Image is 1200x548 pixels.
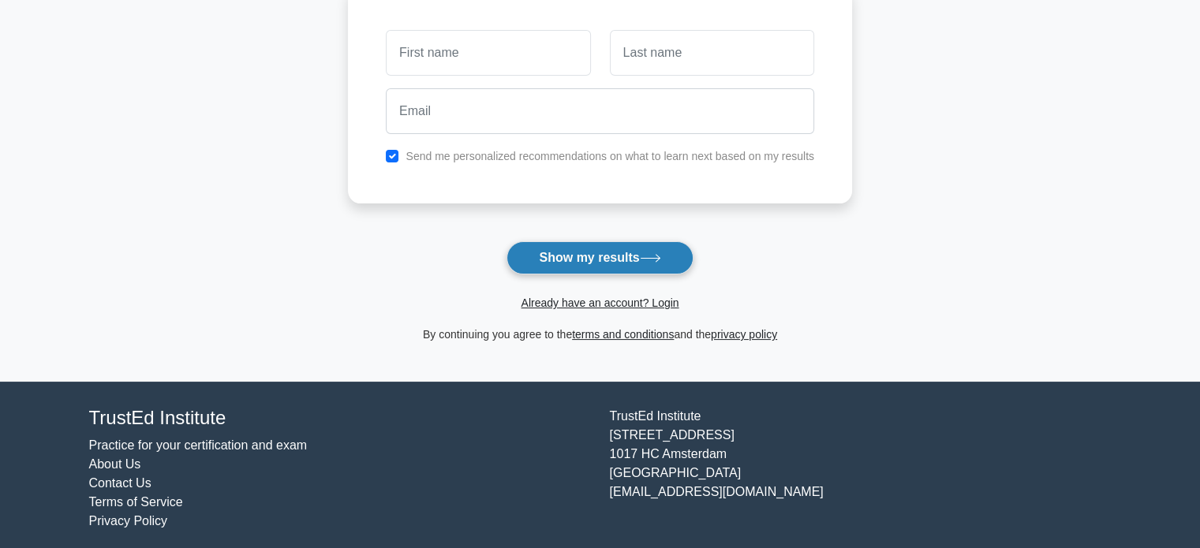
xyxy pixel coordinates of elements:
[507,241,693,274] button: Show my results
[711,328,777,341] a: privacy policy
[89,457,141,471] a: About Us
[386,30,590,76] input: First name
[89,514,168,527] a: Privacy Policy
[600,407,1121,531] div: TrustEd Institute [STREET_ADDRESS] 1017 HC Amsterdam [GEOGRAPHIC_DATA] [EMAIL_ADDRESS][DOMAIN_NAME]
[89,495,183,509] a: Terms of Service
[89,438,308,452] a: Practice for your certification and exam
[610,30,814,76] input: Last name
[89,407,591,430] h4: TrustEd Institute
[386,88,814,134] input: Email
[521,296,679,309] a: Already have an account? Login
[572,328,674,341] a: terms and conditions
[406,150,814,162] label: Send me personalized recommendations on what to learn next based on my results
[338,325,862,344] div: By continuing you agree to the and the
[89,476,151,490] a: Contact Us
